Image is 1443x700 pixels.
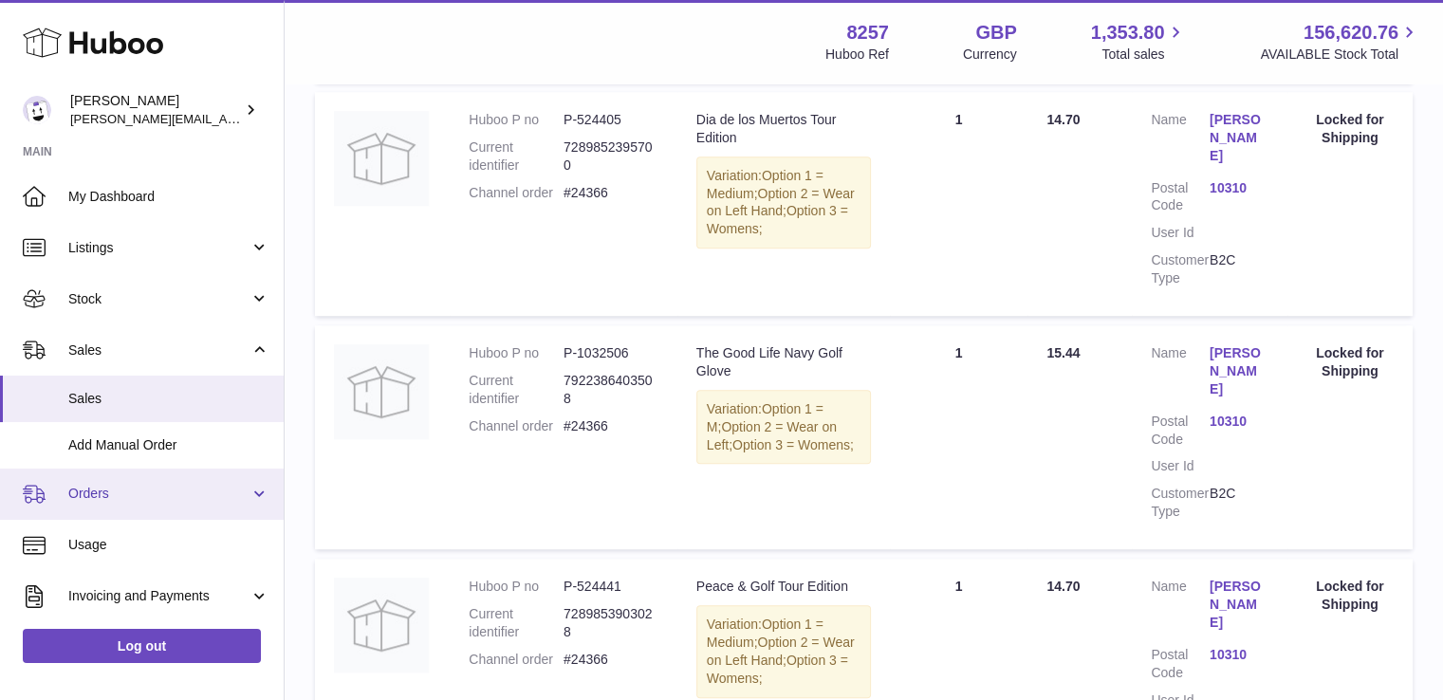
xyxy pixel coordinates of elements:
dt: Customer Type [1151,485,1210,521]
dt: Huboo P no [469,344,564,362]
dt: Name [1151,578,1210,636]
span: Sales [68,341,250,359]
dt: Postal Code [1151,179,1210,215]
dd: 7289852395700 [564,138,658,175]
div: Dia de los Muertos Tour Edition [696,111,871,147]
a: [PERSON_NAME] [1210,578,1268,632]
span: [PERSON_NAME][EMAIL_ADDRESS][DOMAIN_NAME] [70,111,380,126]
img: no-photo.jpg [334,344,429,439]
span: Option 2 = Wear on Left; [707,419,837,452]
dt: Name [1151,344,1210,403]
span: Stock [68,290,250,308]
span: Option 1 = Medium; [707,168,823,201]
span: Option 1 = Medium; [707,617,823,650]
div: Locked for Shipping [1306,111,1394,147]
span: Sales [68,390,269,408]
span: 15.44 [1046,345,1080,360]
span: Invoicing and Payments [68,587,250,605]
td: 1 [890,92,1027,316]
div: [PERSON_NAME] [70,92,241,128]
div: Locked for Shipping [1306,578,1394,614]
span: Usage [68,536,269,554]
a: [PERSON_NAME] [1210,344,1268,398]
dd: P-524405 [564,111,658,129]
span: AVAILABLE Stock Total [1260,46,1420,64]
dt: User Id [1151,457,1210,475]
span: Option 2 = Wear on Left Hand; [707,186,855,219]
img: no-photo.jpg [334,111,429,206]
span: My Dashboard [68,188,269,206]
dt: Name [1151,111,1210,170]
a: 10310 [1210,179,1268,197]
dt: Channel order [469,184,564,202]
a: 10310 [1210,413,1268,431]
span: Option 1 = M; [707,401,823,434]
div: The Good Life Navy Golf Glove [696,344,871,380]
dt: Huboo P no [469,578,564,596]
dd: 7289853903028 [564,605,658,641]
div: Currency [963,46,1017,64]
div: Peace & Golf Tour Edition [696,578,871,596]
a: Log out [23,629,261,663]
dt: User Id [1151,224,1210,242]
span: 14.70 [1046,579,1080,594]
span: Option 3 = Womens; [732,437,854,452]
dd: B2C [1210,485,1268,521]
span: Add Manual Order [68,436,269,454]
strong: GBP [975,20,1016,46]
a: 1,353.80 Total sales [1091,20,1187,64]
dd: P-1032506 [564,344,658,362]
span: Option 3 = Womens; [707,653,848,686]
img: Mohsin@planlabsolutions.com [23,96,51,124]
dt: Current identifier [469,138,564,175]
span: 1,353.80 [1091,20,1165,46]
dt: Postal Code [1151,413,1210,449]
a: 156,620.76 AVAILABLE Stock Total [1260,20,1420,64]
span: 156,620.76 [1304,20,1398,46]
img: no-photo.jpg [334,578,429,672]
dd: #24366 [564,651,658,669]
span: Total sales [1101,46,1186,64]
dd: #24366 [564,184,658,202]
dd: 7922386403508 [564,372,658,408]
div: Variation: [696,157,871,249]
dt: Current identifier [469,372,564,408]
span: Orders [68,485,250,503]
dt: Channel order [469,651,564,669]
strong: 8257 [846,20,889,46]
div: Huboo Ref [825,46,889,64]
dd: B2C [1210,251,1268,287]
dt: Postal Code [1151,646,1210,682]
div: Locked for Shipping [1306,344,1394,380]
td: 1 [890,325,1027,549]
dt: Channel order [469,417,564,435]
a: 10310 [1210,646,1268,664]
div: Variation: [696,605,871,698]
dt: Huboo P no [469,111,564,129]
span: Listings [68,239,250,257]
a: [PERSON_NAME] [1210,111,1268,165]
div: Variation: [696,390,871,465]
span: Option 2 = Wear on Left Hand; [707,635,855,668]
dt: Current identifier [469,605,564,641]
dd: P-524441 [564,578,658,596]
span: 14.70 [1046,112,1080,127]
dd: #24366 [564,417,658,435]
dt: Customer Type [1151,251,1210,287]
